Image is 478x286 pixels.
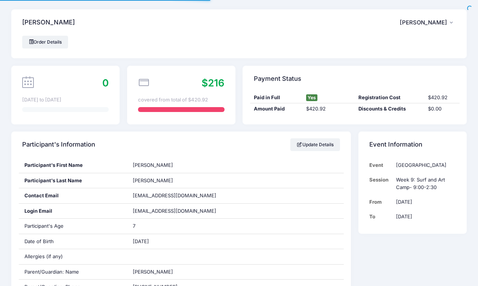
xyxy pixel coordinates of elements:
td: [DATE] [392,209,456,224]
div: Date of Birth [19,234,127,249]
td: Week 9: Surf and Art Camp- 9:00-2:30 [392,173,456,195]
div: Allergies (if any) [19,249,127,264]
div: Participant's First Name [19,158,127,173]
h4: Event Information [369,134,422,156]
h4: Participant's Information [22,134,95,156]
td: [DATE] [392,195,456,209]
span: Yes [306,94,317,101]
span: 0 [102,77,109,89]
span: [PERSON_NAME] [133,269,173,275]
h4: [PERSON_NAME] [22,12,75,33]
div: [DATE] to [DATE] [22,96,109,104]
span: [PERSON_NAME] [133,177,173,183]
span: [DATE] [133,238,149,244]
div: $420.92 [302,105,355,113]
span: 7 [133,223,135,229]
div: Parent/Guardian: Name [19,265,127,280]
span: $216 [202,77,225,89]
div: Contact Email [19,188,127,203]
div: Participant's Age [19,219,127,234]
div: covered from total of $420.92 [138,96,225,104]
h4: Payment Status [254,68,301,89]
div: Paid in Full [250,94,302,101]
td: Event [369,158,392,173]
span: [EMAIL_ADDRESS][DOMAIN_NAME] [133,192,216,198]
div: $0.00 [425,105,460,113]
td: From [369,195,392,209]
div: $420.92 [425,94,460,101]
td: [GEOGRAPHIC_DATA] [392,158,456,173]
div: Amount Paid [250,105,302,113]
div: Participant's Last Name [19,173,127,188]
td: To [369,209,392,224]
span: [PERSON_NAME] [400,19,447,26]
td: Session [369,173,392,195]
div: Registration Cost [355,94,425,101]
span: [PERSON_NAME] [133,162,173,168]
div: Login Email [19,204,127,219]
a: Order Details [22,36,68,48]
button: [PERSON_NAME] [400,14,456,31]
span: [EMAIL_ADDRESS][DOMAIN_NAME] [133,207,227,215]
a: Update Details [290,138,340,151]
div: Discounts & Credits [355,105,425,113]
